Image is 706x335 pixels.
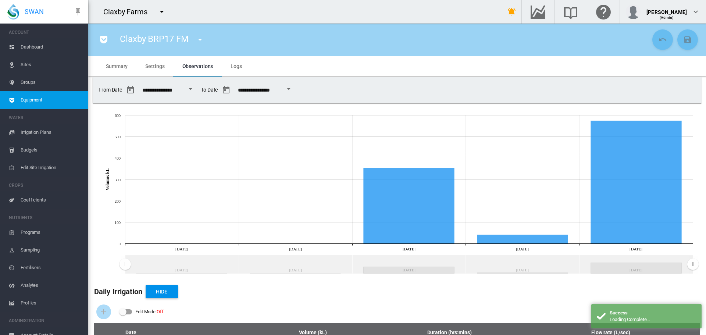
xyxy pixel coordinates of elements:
[646,6,687,13] div: [PERSON_NAME]
[9,26,82,38] span: ACCOUNT
[591,304,702,328] div: Success Loading Complete...
[135,307,164,317] div: Edit Mode:
[157,7,166,16] md-icon: icon-menu-down
[105,168,110,190] tspan: Volume: kL
[119,256,132,274] g: Zoom chart using cursor arrows
[115,113,121,118] tspan: 600
[115,156,121,160] tspan: 400
[21,141,82,159] span: Budgets
[193,32,207,47] button: icon-menu-down
[289,247,302,251] tspan: [DATE]
[123,83,138,97] button: md-calendar
[7,4,19,19] img: SWAN-Landscape-Logo-Colour-drop.png
[154,4,169,19] button: icon-menu-down
[184,82,197,96] button: Open calendar
[175,247,188,251] tspan: [DATE]
[658,35,667,44] md-icon: icon-undo
[120,34,189,44] span: Claxby BRP17 FM
[626,4,641,19] img: profile.jpg
[201,83,293,97] span: To Date
[96,304,111,319] button: Add Water Flow Record
[504,4,519,19] button: icon-bell-ring
[477,235,568,244] g: Sep 16, 2025 41.11
[529,7,547,16] md-icon: Go to the Data Hub
[125,255,693,274] rect: Zoom chart using cursor arrows
[115,220,121,225] tspan: 100
[196,35,204,44] md-icon: icon-menu-down
[677,29,698,50] button: Save Changes
[25,7,44,16] span: SWAN
[691,7,700,16] md-icon: icon-chevron-down
[683,35,692,44] md-icon: icon-content-save
[103,7,154,17] div: Claxby Farms
[99,83,195,97] span: From Date
[562,7,580,16] md-icon: Search the knowledge base
[9,179,82,191] span: CROPS
[99,307,108,316] md-icon: icon-plus
[21,38,82,56] span: Dashboard
[21,224,82,241] span: Programs
[106,63,128,69] span: Summary
[21,124,82,141] span: Irrigation Plans
[9,315,82,327] span: ADMINISTRATION
[96,32,111,47] button: icon-pocket
[9,212,82,224] span: NUTRIENTS
[21,56,82,74] span: Sites
[403,247,416,251] tspan: [DATE]
[157,309,164,314] span: Off
[595,7,612,16] md-icon: Click here for help
[610,316,696,323] div: Loading Complete...
[364,168,454,244] g: Sep 15, 2025 354.2
[21,259,82,277] span: Fertilisers
[182,63,213,69] span: Observations
[94,287,143,296] b: Daily Irrigation
[660,15,674,19] span: (Admin)
[21,294,82,312] span: Profiles
[507,7,516,16] md-icon: icon-bell-ring
[282,82,295,96] button: Open calendar
[146,285,178,298] button: Hide
[119,306,164,317] md-switch: Edit Mode: Off
[21,241,82,259] span: Sampling
[687,256,699,274] g: Zoom chart using cursor arrows
[21,277,82,294] span: Analytes
[610,310,696,316] div: Success
[21,74,82,91] span: Groups
[516,247,529,251] tspan: [DATE]
[652,29,673,50] button: Cancel Changes
[115,178,121,182] tspan: 300
[630,247,642,251] tspan: [DATE]
[21,159,82,177] span: Edit Site Irrigation
[231,63,242,69] span: Logs
[119,242,121,246] tspan: 0
[21,191,82,209] span: Coefficients
[115,135,121,139] tspan: 500
[219,83,233,97] button: md-calendar
[145,63,164,69] span: Settings
[115,199,121,203] tspan: 200
[21,91,82,109] span: Equipment
[9,112,82,124] span: WATER
[99,35,108,44] md-icon: icon-pocket
[591,121,682,244] g: Sep 17, 2025 574.22
[74,7,82,16] md-icon: icon-pin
